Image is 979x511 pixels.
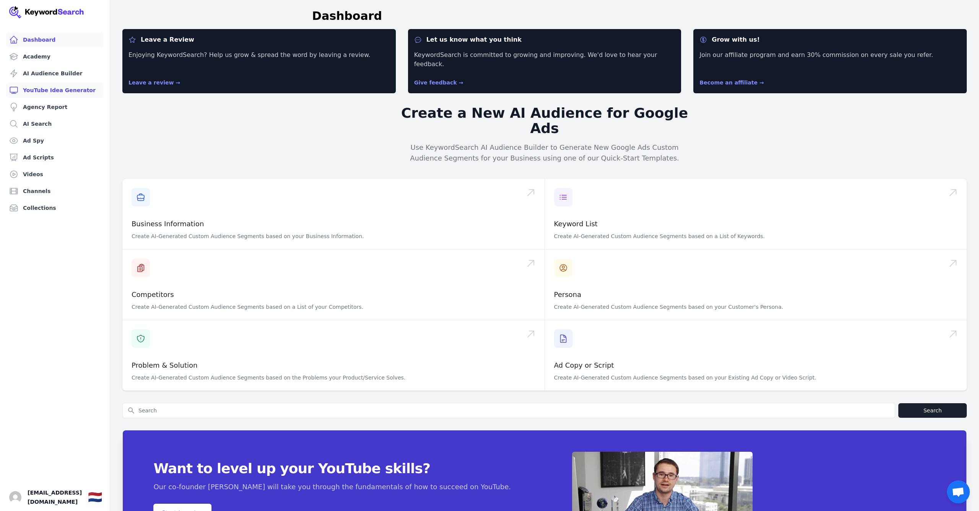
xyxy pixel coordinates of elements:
a: YouTube Idea Generator [6,83,104,98]
a: AI Search [6,116,104,131]
a: Persona [554,290,582,298]
p: Our co-founder [PERSON_NAME] will take you through the fundamentals of how to succeed on YouTube. [153,482,511,492]
h2: Create a New AI Audience for Google Ads [398,105,691,136]
p: KeywordSearch is committed to growing and improving. We'd love to hear your feedback. [414,50,675,69]
p: Join our affiliate program and earn 30% commission on every sale you refer. [699,50,961,69]
a: Ad Scripts [6,150,104,165]
input: Search [123,403,895,418]
a: Problem & Solution [132,361,197,369]
a: Channels [6,183,104,199]
span: → [759,79,764,86]
a: Ad Spy [6,133,104,148]
a: Competitors [132,290,174,298]
button: Search [898,403,967,418]
a: Videos [6,167,104,182]
dt: Leave a Review [128,35,390,44]
a: Give feedback [414,79,463,86]
a: Business Information [132,220,204,228]
img: Your Company [9,6,84,18]
span: → [176,79,180,86]
p: Use KeywordSearch AI Audience Builder to Generate New Google Ads Custom Audience Segments for you... [398,142,691,164]
dt: Grow with us! [699,35,961,44]
a: Leave a review [128,79,180,86]
a: AI Audience Builder [6,66,104,81]
span: [EMAIL_ADDRESS][DOMAIN_NAME] [28,488,82,506]
a: Academy [6,49,104,64]
a: Dashboard [6,32,104,47]
a: Agency Report [6,99,104,115]
a: Keyword List [554,220,598,228]
p: Enjoying KeywordSearch? Help us grow & spread the word by leaving a review. [128,50,390,69]
span: → [459,79,463,86]
span: Want to level up your YouTube skills? [153,461,511,476]
a: Ad Copy or Script [554,361,614,369]
dt: Let us know what you think [414,35,675,44]
a: Become an affiliate [699,79,764,86]
div: Open de chat [947,480,970,503]
div: 🇳🇱 [88,490,102,504]
button: Open user button [9,491,21,503]
button: 🇳🇱 [88,490,102,505]
h1: Dashboard [312,9,382,23]
a: Collections [6,200,104,216]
